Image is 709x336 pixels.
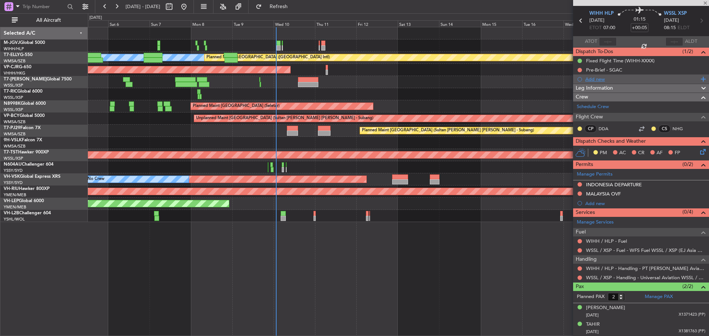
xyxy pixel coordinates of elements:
[619,149,626,157] span: AC
[8,14,80,26] button: All Aircraft
[4,53,32,57] a: T7-ELLYG-550
[196,113,373,124] div: Unplanned Maint [GEOGRAPHIC_DATA] (Sultan [PERSON_NAME] [PERSON_NAME] - Subang)
[274,20,315,27] div: Wed 10
[4,101,21,106] span: N8998K
[576,48,613,56] span: Dispatch To-Dos
[4,187,19,191] span: VH-RIU
[4,180,23,186] a: YSSY/SYD
[589,10,614,17] span: WIHH HLP
[679,328,705,335] span: X1381763 (PP)
[586,181,642,188] div: INDONESIA DEPARTURE
[664,24,676,32] span: 08:15
[191,20,232,27] div: Mon 8
[398,20,439,27] div: Sat 13
[576,160,593,169] span: Permits
[23,1,65,12] input: Trip Number
[586,329,599,335] span: [DATE]
[88,174,105,185] div: No Crew
[576,228,586,236] span: Fuel
[4,77,47,82] span: T7-[PERSON_NAME]
[576,283,584,291] span: Pax
[577,103,609,111] a: Schedule Crew
[4,156,23,161] a: WSSL/XSP
[4,65,31,69] a: VP-CJRG-650
[576,208,595,217] span: Services
[4,95,23,100] a: WSSL/XSP
[682,283,693,290] span: (2/2)
[252,1,297,13] button: Refresh
[439,20,480,27] div: Sun 14
[4,204,26,210] a: YMEN/MEB
[586,191,621,197] div: MALAYSIA OVF
[4,119,25,125] a: WMSA/SZB
[586,247,705,253] a: WSSL / XSP - Fuel - WFS Fuel WSSL / XSP (EJ Asia Only)
[4,107,23,112] a: WSSL/XSP
[585,200,705,207] div: Add new
[586,274,705,281] a: WSSL / XSP - Handling - Universal Aviation WSSL / XSP
[4,174,61,179] a: VH-VSKGlobal Express XRS
[522,20,564,27] div: Tue 16
[634,16,645,23] span: 01:15
[577,293,604,301] label: Planned PAX
[4,138,22,142] span: 9H-VSLK
[4,150,49,155] a: T7-TSTHawker 900XP
[679,312,705,318] span: X1371423 (PP)
[89,15,102,21] div: [DATE]
[664,10,687,17] span: WSSL XSP
[4,211,51,215] a: VH-L2BChallenger 604
[4,187,49,191] a: VH-RIUHawker 800XP
[685,38,697,45] span: ALDT
[576,255,597,264] span: Handling
[638,149,644,157] span: CR
[658,125,671,133] div: CS
[4,89,17,94] span: T7-RIC
[206,52,330,63] div: Planned Maint [GEOGRAPHIC_DATA] ([GEOGRAPHIC_DATA] Intl)
[589,24,602,32] span: ETOT
[108,20,150,27] div: Sat 6
[481,20,522,27] div: Mon 15
[586,321,600,328] div: TAHIR
[664,17,679,24] span: [DATE]
[315,20,356,27] div: Thu 11
[586,312,599,318] span: [DATE]
[4,46,24,52] a: WIHH/HLP
[232,20,274,27] div: Tue 9
[675,149,680,157] span: FP
[672,125,689,132] a: NHG
[4,150,18,155] span: T7-TST
[4,131,25,137] a: WMSA/SZB
[4,114,20,118] span: VP-BCY
[4,126,20,130] span: T7-PJ29
[4,143,25,149] a: WMSA/SZB
[4,174,20,179] span: VH-VSK
[585,38,597,45] span: ATOT
[4,58,25,64] a: WMSA/SZB
[585,76,699,82] div: Add new
[599,125,615,132] a: DDA
[4,138,42,142] a: 9H-VSLKFalcon 7X
[193,101,280,112] div: Planned Maint [GEOGRAPHIC_DATA] (Seletar)
[577,219,614,226] a: Manage Services
[4,53,20,57] span: T7-ELLY
[4,41,20,45] span: M-JGVJ
[586,304,625,312] div: [PERSON_NAME]
[603,24,615,32] span: 07:00
[4,211,19,215] span: VH-L2B
[589,17,604,24] span: [DATE]
[564,20,605,27] div: Wed 17
[19,18,78,23] span: All Aircraft
[4,217,25,222] a: YSHL/WOL
[126,3,160,10] span: [DATE] - [DATE]
[4,83,23,88] a: WSSL/XSP
[682,48,693,55] span: (1/2)
[577,171,613,178] a: Manage Permits
[4,101,46,106] a: N8998KGlobal 6000
[586,67,622,73] div: Pre-Brief - SGAC
[4,114,45,118] a: VP-BCYGlobal 5000
[586,58,655,64] div: Fixed Flight Time (WIHH-XXXX)
[4,41,45,45] a: M-JGVJGlobal 5000
[263,4,294,9] span: Refresh
[678,24,689,32] span: ELDT
[585,125,597,133] div: CP
[682,208,693,216] span: (0/4)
